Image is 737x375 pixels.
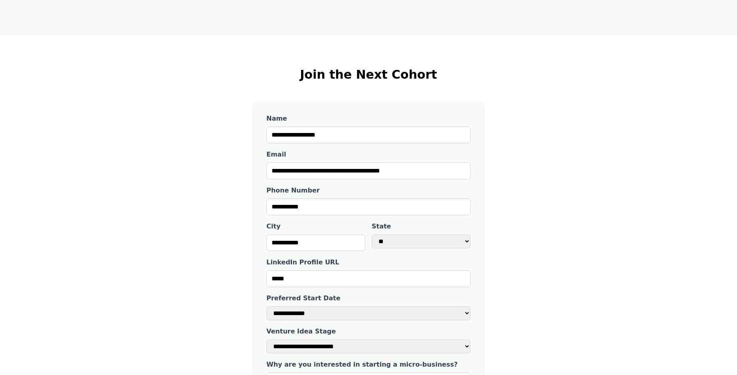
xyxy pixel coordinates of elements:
label: Preferred Start Date [266,294,471,303]
label: LinkedIn Profile URL [266,258,471,267]
label: Venture Idea Stage [266,327,471,336]
label: Email [266,150,471,159]
label: City [266,222,365,231]
h2: Join the Next Cohort [120,67,617,82]
label: Why are you interested in starting a micro-business? [266,360,471,369]
label: Name [266,114,471,123]
label: State [372,222,471,231]
label: Phone Number [266,186,471,195]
